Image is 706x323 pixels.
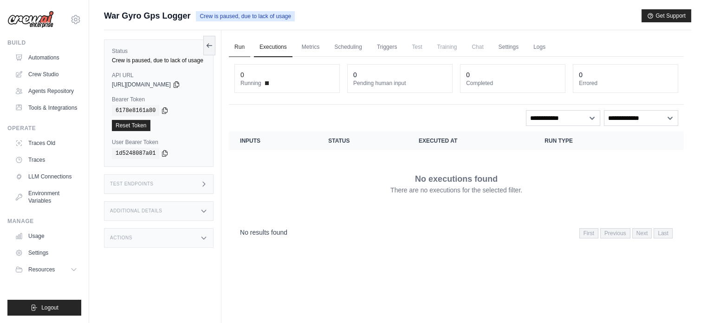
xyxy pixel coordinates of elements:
h3: Additional Details [110,208,162,214]
a: Usage [11,229,81,244]
h3: Test Endpoints [110,181,154,187]
button: Get Support [641,9,691,22]
a: Automations [11,50,81,65]
a: Settings [11,245,81,260]
div: Build [7,39,81,46]
a: Settings [493,38,524,57]
span: Running [240,79,261,87]
div: 0 [579,70,583,79]
label: Status [112,47,206,55]
h3: Actions [110,235,132,241]
div: Manage [7,218,81,225]
a: Traces [11,152,81,167]
div: 0 [353,70,357,79]
span: Crew is paused, due to lack of usage [196,11,295,21]
label: API URL [112,72,206,79]
span: Test [406,38,427,56]
button: Logout [7,300,81,316]
span: Last [654,228,673,238]
span: Previous [600,228,630,238]
span: War Gyro Gps Logger [104,9,190,22]
div: 0 [240,70,244,79]
span: Training is not available until the deployment is complete [431,38,462,56]
th: Executed at [408,132,533,150]
img: Logo [7,11,54,28]
span: [URL][DOMAIN_NAME] [112,81,171,88]
a: Agents Repository [11,84,81,99]
label: User Bearer Token [112,138,206,146]
iframe: Chat Widget [660,278,706,323]
a: Environment Variables [11,186,81,208]
a: Triggers [371,38,403,57]
a: Crew Studio [11,67,81,82]
th: Status [317,132,408,150]
code: 6178e8161a80 [112,105,159,116]
a: Logs [528,38,551,57]
label: Bearer Token [112,96,206,103]
a: Run [229,38,250,57]
button: Resources [11,262,81,277]
nav: Pagination [579,228,673,238]
section: Crew executions table [229,132,684,244]
a: LLM Connections [11,169,81,184]
a: Executions [254,38,292,57]
nav: Pagination [229,221,684,244]
div: Operate [7,125,81,132]
th: Inputs [229,132,317,150]
p: No executions found [415,172,498,185]
span: Resources [28,266,55,273]
span: Logout [41,304,58,311]
dt: Completed [466,79,559,87]
a: Traces Old [11,136,81,151]
a: Reset Token [112,120,150,131]
div: 0 [466,70,470,79]
a: Scheduling [329,38,367,57]
span: Chat is not available until the deployment is complete [466,38,489,56]
p: No results found [240,228,287,237]
p: There are no executions for the selected filter. [390,185,522,195]
dt: Pending human input [353,79,447,87]
span: Next [632,228,652,238]
a: Metrics [296,38,325,57]
a: Tools & Integrations [11,100,81,115]
div: Crew is paused, due to lack of usage [112,57,206,64]
dt: Errored [579,79,672,87]
th: Run Type [533,132,638,150]
span: First [579,228,598,238]
code: 1d5248087a01 [112,148,159,159]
